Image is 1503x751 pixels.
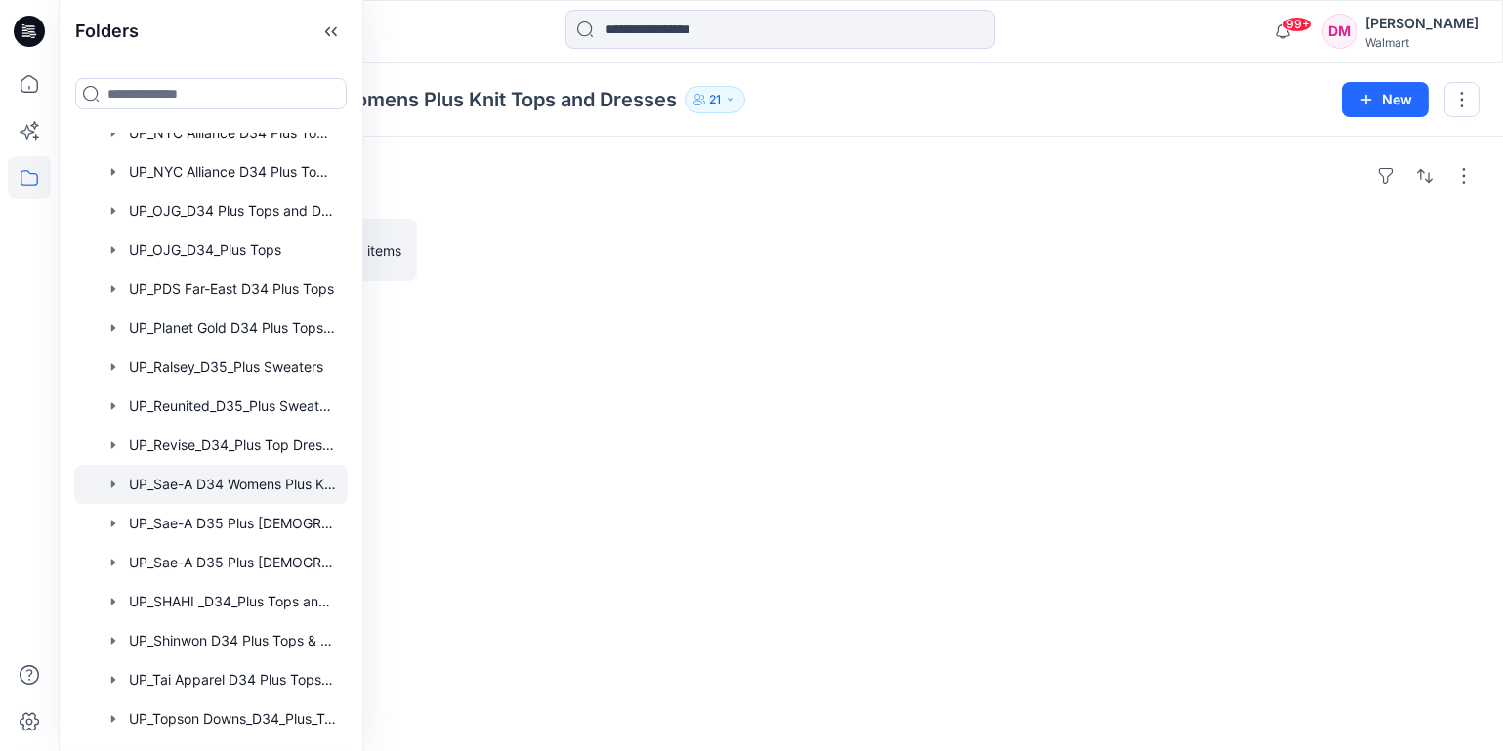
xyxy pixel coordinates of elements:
p: UP_Sae-A D34 Womens Plus Knit Tops and Dresses [194,86,677,113]
span: 99+ [1282,17,1312,32]
p: 0 items [355,240,401,261]
p: 21 [709,89,721,110]
button: 21 [685,86,745,113]
div: Walmart [1365,35,1479,50]
button: New [1342,82,1429,117]
div: DM [1322,14,1357,49]
div: [PERSON_NAME] [1365,12,1479,35]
